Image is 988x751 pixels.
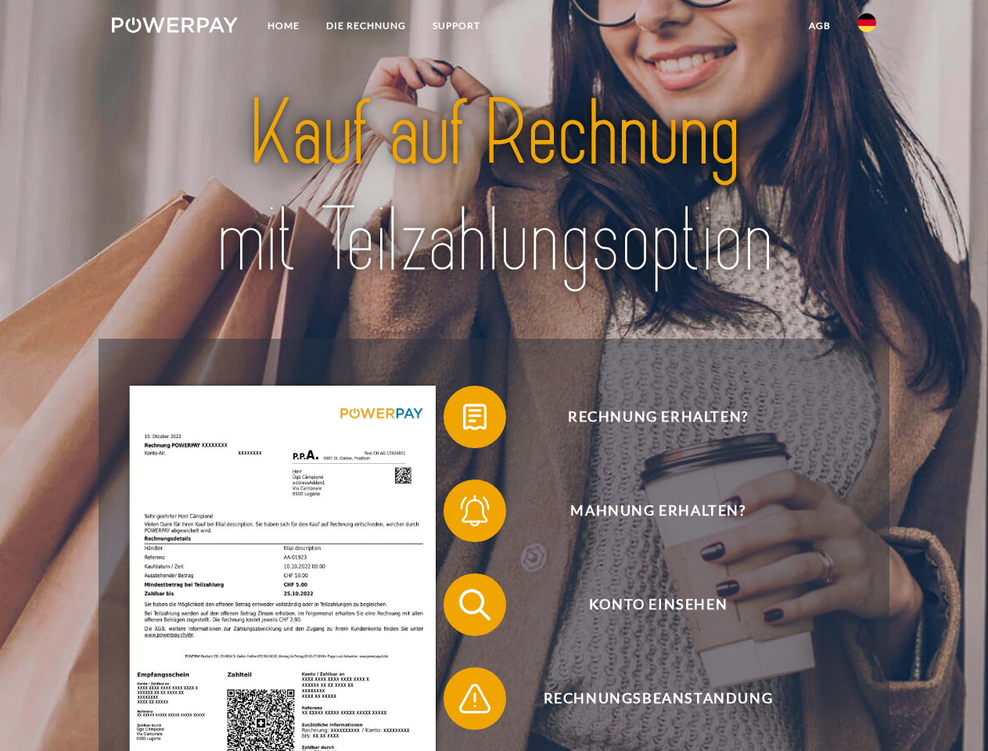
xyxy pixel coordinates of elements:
img: qb_warning.svg [455,679,494,718]
button: Konto einsehen [444,573,850,636]
button: Rechnungsbeanstandung [444,667,850,730]
span: Mahnung erhalten? [466,480,850,542]
a: SUPPORT [419,12,494,40]
a: Home [254,12,313,40]
a: DIE RECHNUNG [313,12,419,40]
button: Mahnung erhalten? [444,480,850,542]
a: agb [796,12,844,40]
img: logo-powerpay-white.svg [112,17,238,33]
img: title-powerpay_de.svg [149,75,839,300]
span: Konto einsehen [466,573,850,636]
img: de [857,13,876,32]
span: Rechnung erhalten? [466,386,850,448]
button: Rechnung erhalten? [444,386,850,448]
img: qb_bill.svg [455,397,494,437]
img: qb_bell.svg [455,491,494,530]
span: Rechnungsbeanstandung [466,667,850,730]
img: qb_search.svg [455,585,494,624]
